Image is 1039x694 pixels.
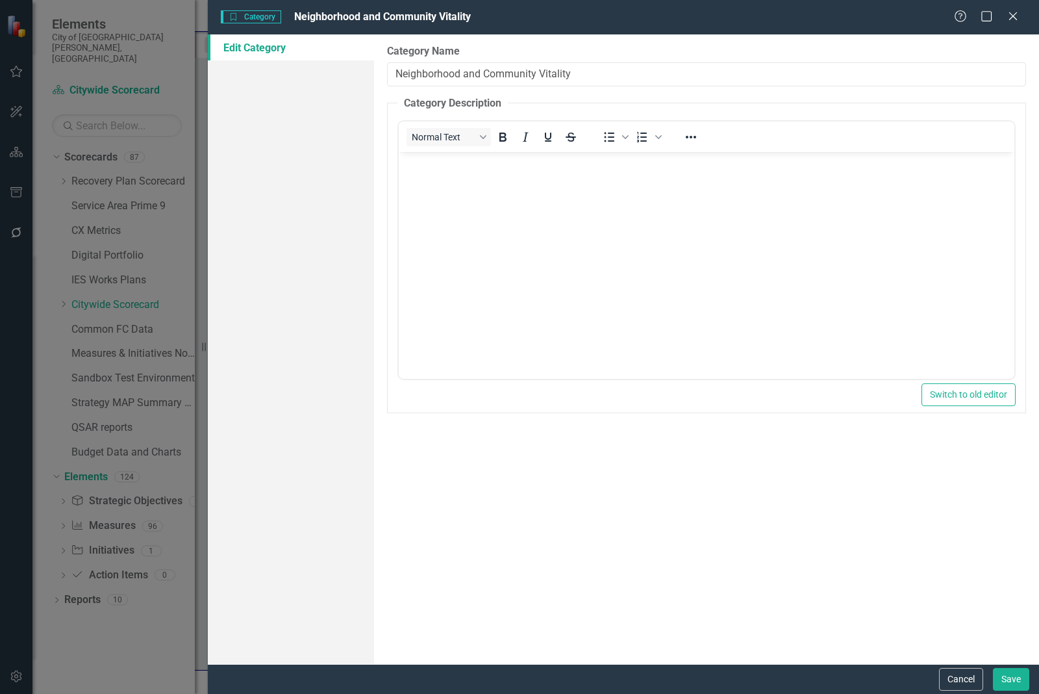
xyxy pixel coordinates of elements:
[514,128,536,146] button: Italic
[387,62,1026,86] input: Category Name
[412,132,475,142] span: Normal Text
[399,152,1014,379] iframe: Rich Text Area
[631,128,664,146] div: Numbered list
[208,34,374,60] a: Edit Category
[921,383,1016,406] button: Switch to old editor
[221,10,281,23] span: Category
[939,668,983,691] button: Cancel
[993,668,1029,691] button: Save
[387,44,1026,59] label: Category Name
[294,10,471,23] span: Neighborhood and Community Vitality
[598,128,631,146] div: Bullet list
[397,96,508,111] legend: Category Description
[680,128,702,146] button: Reveal or hide additional toolbar items
[492,128,514,146] button: Bold
[537,128,559,146] button: Underline
[560,128,582,146] button: Strikethrough
[407,128,491,146] button: Block Normal Text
